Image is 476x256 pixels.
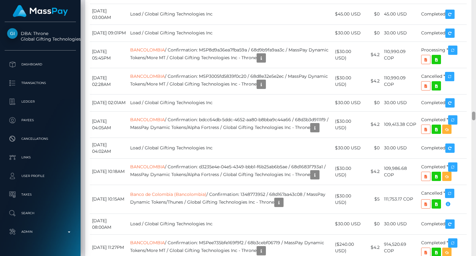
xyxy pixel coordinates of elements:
a: Transactions [5,75,76,91]
td: $0 [366,214,382,234]
a: User Profile [5,168,76,184]
td: [DATE] 10:18AM [90,158,128,185]
td: 30.00 USD [382,94,419,111]
td: / Confirmation: d3235e4e-04e5-4349-bbb1-f6b25ab6b5ae / 68d1683f793a1 / MassPay Dynamic Tokens/Alp... [128,158,333,185]
td: Completed * [419,111,467,138]
a: Taxes [5,187,76,202]
td: [DATE] 05:45PM [90,42,128,68]
td: [DATE] 04:02AM [90,138,128,158]
td: Load / Global Gifting Technologies Inc [128,4,333,24]
td: $0 [366,138,382,158]
td: ($30.00 USD) [333,42,366,68]
img: MassPay Logo [13,5,68,17]
td: Completed * [419,158,467,185]
td: $0 [366,24,382,42]
td: Load / Global Gifting Technologies Inc [128,24,333,42]
p: Payees [7,116,73,125]
td: / Confirmation: MSP8d9a36ea7fba59a / 68d9b9fa9aa3c / MassPay Dynamic Tokens/More MT / Global Gift... [128,42,333,68]
p: Search [7,209,73,218]
td: Completed [419,24,467,42]
a: BANCOLOMBIA [130,240,165,245]
td: ($30.00 USD) [333,185,366,214]
td: $30.00 USD [333,24,366,42]
td: $30.00 USD [333,214,366,234]
a: BANCOLOMBIA [130,73,165,79]
p: Dashboard [7,60,73,69]
td: 111,753.17 COP [382,185,419,214]
a: BANCOLOMBIA [130,47,165,53]
td: [DATE] 02:28AM [90,68,128,94]
td: $30.00 USD [333,138,366,158]
td: / Confirmation: bdcc64db-5ddc-4652-aa80-b8bba9c44a66 / 68d3b3d9111f9 / MassPay Dynamic Tokens/Alp... [128,111,333,138]
td: 30.00 USD [382,138,419,158]
td: Processing * [419,42,467,68]
td: $0 [366,94,382,111]
td: $4.2 [366,158,382,185]
td: Completed [419,214,467,234]
td: Completed [419,94,467,111]
td: ($30.00 USD) [333,68,366,94]
a: Search [5,205,76,221]
a: Banco de Colombia (Bancolombia) [130,192,206,197]
td: [DATE] 03:00AM [90,4,128,24]
td: $0 [366,4,382,24]
td: 109,986.68 COP [382,158,419,185]
span: DBA: Throne Global Gifting Technologies Inc [5,31,76,42]
td: Cancelled * [419,185,467,214]
td: $4.2 [366,42,382,68]
td: $5 [366,185,382,214]
td: 30.00 USD [382,24,419,42]
p: Taxes [7,190,73,199]
td: $45.00 USD [333,4,366,24]
td: ($30.00 USD) [333,158,366,185]
td: 109,413.38 COP [382,111,419,138]
a: BANCOLOMBIA [130,117,165,122]
p: User Profile [7,171,73,181]
td: / Confirmation: MSP3005fd5839f0c20 / 68d8e32e5e2ec / MassPay Dynamic Tokens/More MT / Global Gift... [128,68,333,94]
td: / Confirmation: 1348773952 / 68d167aa43c08 / MassPay Dynamic Tokens/Thunes / Global Gifting Techn... [128,185,333,214]
a: Cancellations [5,131,76,147]
td: Load / Global Gifting Technologies Inc [128,138,333,158]
td: $4.2 [366,111,382,138]
a: BANCOLOMBIA [130,164,165,170]
td: [DATE] 04:05AM [90,111,128,138]
td: Completed [419,138,467,158]
td: $30.00 USD [333,94,366,111]
a: Ledger [5,94,76,109]
p: Ledger [7,97,73,106]
td: 110,990.09 COP [382,42,419,68]
p: Links [7,153,73,162]
td: ($30.00 USD) [333,111,366,138]
td: [DATE] 09:01PM [90,24,128,42]
p: Admin [7,227,73,236]
td: [DATE] 10:15AM [90,185,128,214]
td: Load / Global Gifting Technologies Inc [128,94,333,111]
td: Load / Global Gifting Technologies Inc [128,214,333,234]
a: Links [5,150,76,165]
p: Transactions [7,78,73,88]
img: Global Gifting Technologies Inc [7,28,18,39]
td: $4.2 [366,68,382,94]
td: 110,990.09 COP [382,68,419,94]
td: Completed [419,4,467,24]
td: [DATE] 02:01AM [90,94,128,111]
a: Payees [5,113,76,128]
td: 45.00 USD [382,4,419,24]
a: Admin [5,224,76,240]
td: Cancelled * [419,68,467,94]
a: Dashboard [5,57,76,72]
td: 30.00 USD [382,214,419,234]
p: Cancellations [7,134,73,143]
td: [DATE] 08:00AM [90,214,128,234]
